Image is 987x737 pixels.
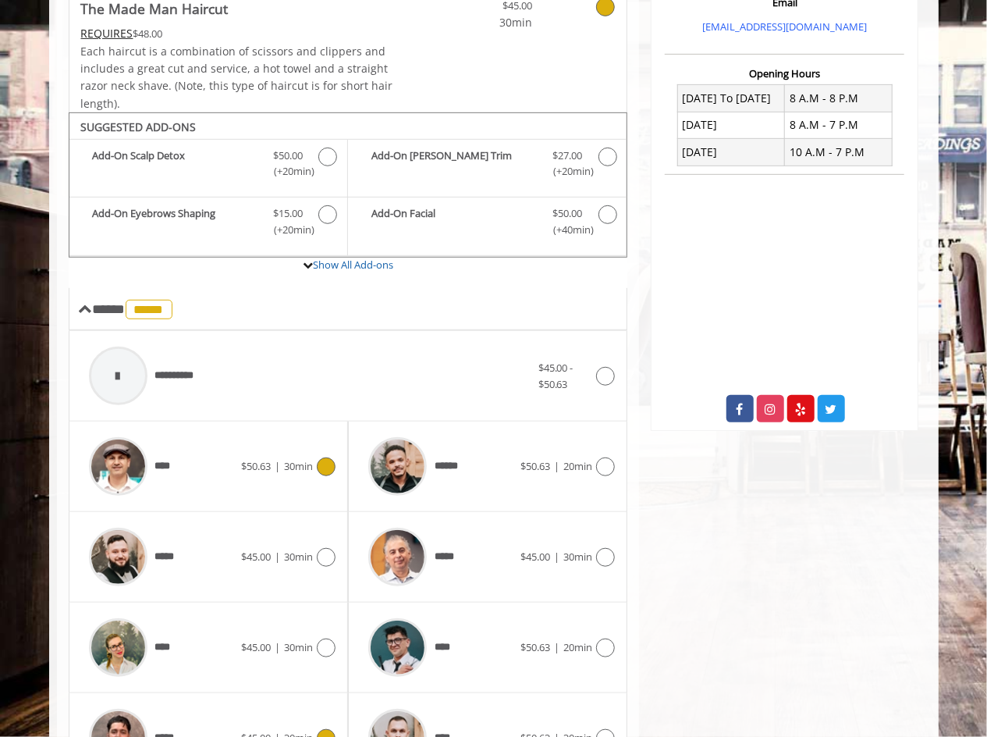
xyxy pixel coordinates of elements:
b: Add-On [PERSON_NAME] Trim [371,148,537,180]
span: | [275,640,280,654]
span: | [554,640,559,654]
a: [EMAIL_ADDRESS][DOMAIN_NAME] [702,20,867,34]
span: $50.00 [552,205,582,222]
span: 30min [284,640,313,654]
span: Each haircut is a combination of scissors and clippers and includes a great cut and service, a ho... [81,44,393,111]
b: Add-On Facial [371,205,537,238]
td: 8 A.M - 8 P.M [785,85,893,112]
span: 30min [563,550,592,564]
span: (+20min ) [265,222,311,238]
span: $15.00 [273,205,303,222]
label: Add-On Scalp Detox [77,148,339,184]
span: 20min [563,459,592,473]
span: $27.00 [552,148,582,164]
span: 20min [563,640,592,654]
span: (+20min ) [265,163,311,180]
h3: Opening Hours [665,68,904,79]
span: 30min [441,14,533,31]
span: 30min [284,550,313,564]
td: [DATE] [677,112,785,138]
span: $50.63 [520,640,550,654]
span: (+40min ) [544,222,590,238]
span: $50.63 [520,459,550,473]
span: This service needs some Advance to be paid before we block your appointment [81,26,133,41]
span: $45.00 [241,550,271,564]
span: | [275,459,280,473]
span: | [275,550,280,564]
label: Add-On Beard Trim [356,148,619,184]
b: Add-On Scalp Detox [93,148,257,180]
label: Add-On Facial [356,205,619,242]
b: SUGGESTED ADD-ONS [81,119,197,134]
span: $50.63 [241,459,271,473]
b: Add-On Eyebrows Shaping [93,205,257,238]
span: | [554,550,559,564]
span: $45.00 [520,550,550,564]
a: Show All Add-ons [313,258,393,272]
span: $45.00 - $50.63 [538,361,573,391]
div: $48.00 [81,25,395,42]
td: 8 A.M - 7 P.M [785,112,893,138]
td: 10 A.M - 7 P.M [785,139,893,166]
td: [DATE] [677,139,785,166]
td: [DATE] To [DATE] [677,85,785,112]
span: | [554,459,559,473]
span: $45.00 [241,640,271,654]
span: $50.00 [273,148,303,164]
span: 30min [284,459,313,473]
span: (+20min ) [544,163,590,180]
label: Add-On Eyebrows Shaping [77,205,339,242]
div: The Made Man Haircut Add-onS [69,112,628,258]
